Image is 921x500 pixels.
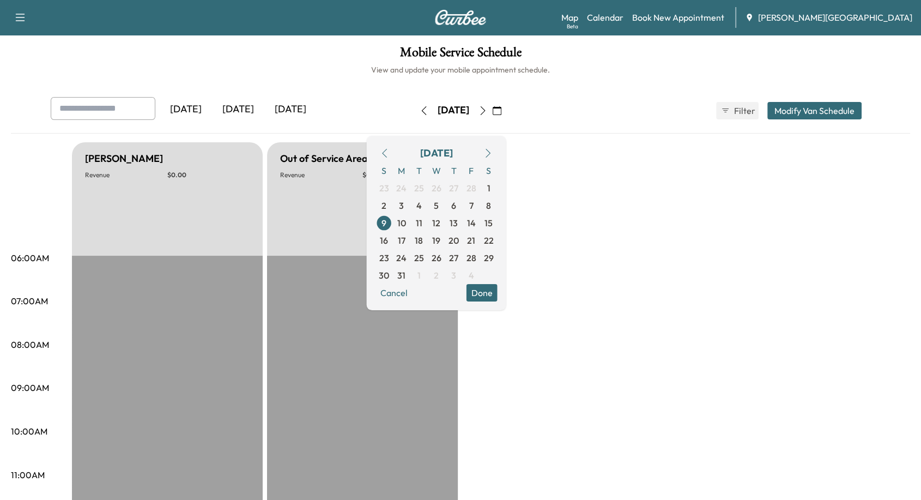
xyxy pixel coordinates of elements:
[434,269,439,282] span: 2
[449,251,458,264] span: 27
[567,22,578,31] div: Beta
[414,182,424,195] span: 25
[264,97,317,122] div: [DATE]
[280,151,368,166] h5: Out of Service Area
[85,171,167,179] p: Revenue
[758,11,912,24] span: [PERSON_NAME][GEOGRAPHIC_DATA]
[420,146,453,161] div: [DATE]
[466,284,498,302] button: Done
[381,199,386,212] span: 2
[11,425,47,438] p: 10:00AM
[398,234,405,247] span: 17
[432,251,441,264] span: 26
[734,104,754,117] span: Filter
[11,381,49,394] p: 09:00AM
[393,162,410,179] span: M
[397,269,405,282] span: 31
[432,234,440,247] span: 19
[410,162,428,179] span: T
[415,234,423,247] span: 18
[399,199,404,212] span: 3
[432,182,441,195] span: 26
[434,10,487,25] img: Curbee Logo
[280,171,362,179] p: Revenue
[451,269,456,282] span: 3
[450,216,458,230] span: 13
[11,64,910,75] h6: View and update your mobile appointment schedule.
[467,234,475,247] span: 21
[486,199,491,212] span: 8
[480,162,498,179] span: S
[396,182,407,195] span: 24
[85,151,163,166] h5: [PERSON_NAME]
[379,251,389,264] span: 23
[397,216,406,230] span: 10
[449,234,459,247] span: 20
[416,216,422,230] span: 11
[167,171,250,179] p: $ 0.00
[469,269,474,282] span: 4
[11,46,910,64] h1: Mobile Service Schedule
[212,97,264,122] div: [DATE]
[434,199,439,212] span: 5
[417,269,421,282] span: 1
[767,102,862,119] button: Modify Van Schedule
[375,284,413,302] button: Cancel
[160,97,212,122] div: [DATE]
[380,234,388,247] span: 16
[11,468,45,481] p: 11:00AM
[11,294,48,308] p: 07:00AM
[466,182,476,195] span: 28
[445,162,463,179] span: T
[414,251,424,264] span: 25
[587,11,623,24] a: Calendar
[432,216,440,230] span: 12
[381,216,386,230] span: 9
[487,182,490,195] span: 1
[451,199,456,212] span: 6
[463,162,480,179] span: F
[362,171,445,179] p: $ 0.00
[379,182,389,195] span: 23
[469,199,474,212] span: 7
[11,251,49,264] p: 06:00AM
[416,199,422,212] span: 4
[484,216,493,230] span: 15
[379,269,389,282] span: 30
[428,162,445,179] span: W
[561,11,578,24] a: MapBeta
[396,251,407,264] span: 24
[466,251,476,264] span: 28
[716,102,759,119] button: Filter
[449,182,458,195] span: 27
[438,104,469,117] div: [DATE]
[632,11,724,24] a: Book New Appointment
[484,251,494,264] span: 29
[484,234,494,247] span: 22
[467,216,476,230] span: 14
[375,162,393,179] span: S
[11,338,49,351] p: 08:00AM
